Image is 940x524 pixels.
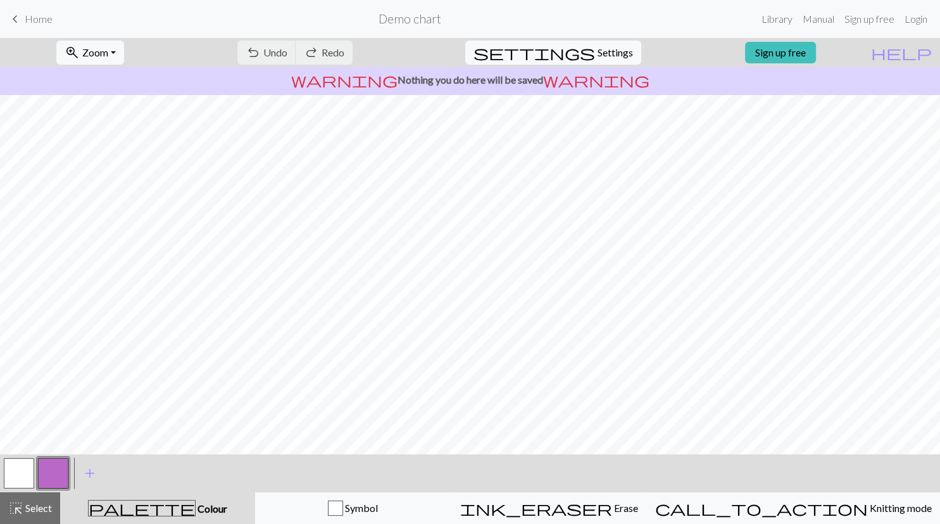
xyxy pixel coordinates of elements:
[451,492,647,524] button: Erase
[25,13,53,25] span: Home
[65,44,80,61] span: zoom_in
[460,499,612,517] span: ink_eraser
[8,10,23,28] span: keyboard_arrow_left
[465,41,641,65] button: SettingsSettings
[798,6,839,32] a: Manual
[8,8,53,30] a: Home
[379,11,441,26] h2: Demo chart
[871,44,932,61] span: help
[82,46,108,58] span: Zoom
[82,464,97,482] span: add
[655,499,868,517] span: call_to_action
[5,72,935,87] p: Nothing you do here will be saved
[343,502,378,514] span: Symbol
[60,492,255,524] button: Colour
[612,502,638,514] span: Erase
[598,45,633,60] span: Settings
[868,502,932,514] span: Knitting mode
[473,44,595,61] span: settings
[89,499,195,517] span: palette
[255,492,451,524] button: Symbol
[56,41,124,65] button: Zoom
[543,71,649,89] span: warning
[899,6,932,32] a: Login
[8,499,23,517] span: highlight_alt
[473,45,595,60] i: Settings
[23,502,52,514] span: Select
[291,71,398,89] span: warning
[745,42,816,63] a: Sign up free
[839,6,899,32] a: Sign up free
[196,502,227,514] span: Colour
[756,6,798,32] a: Library
[647,492,940,524] button: Knitting mode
